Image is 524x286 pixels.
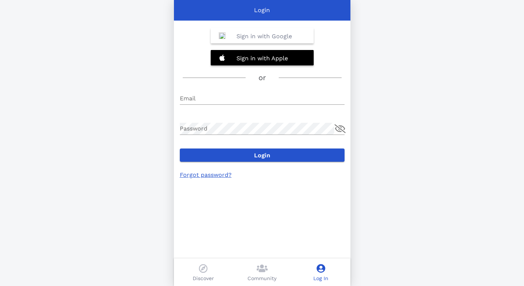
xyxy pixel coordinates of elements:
button: append icon [335,124,346,133]
b: Sign in with Apple [236,55,288,62]
img: Google_%22G%22_Logo.svg [219,32,225,39]
img: 20201228132320%21Apple_logo_white.svg [219,54,225,61]
button: Login [180,149,345,162]
p: Discover [193,275,214,282]
h3: or [259,72,266,83]
p: Community [247,275,277,282]
b: Sign in with Google [236,33,292,40]
p: Login [254,6,270,15]
span: Login [186,152,339,159]
p: Log In [313,275,328,282]
a: Forgot password? [180,171,232,178]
